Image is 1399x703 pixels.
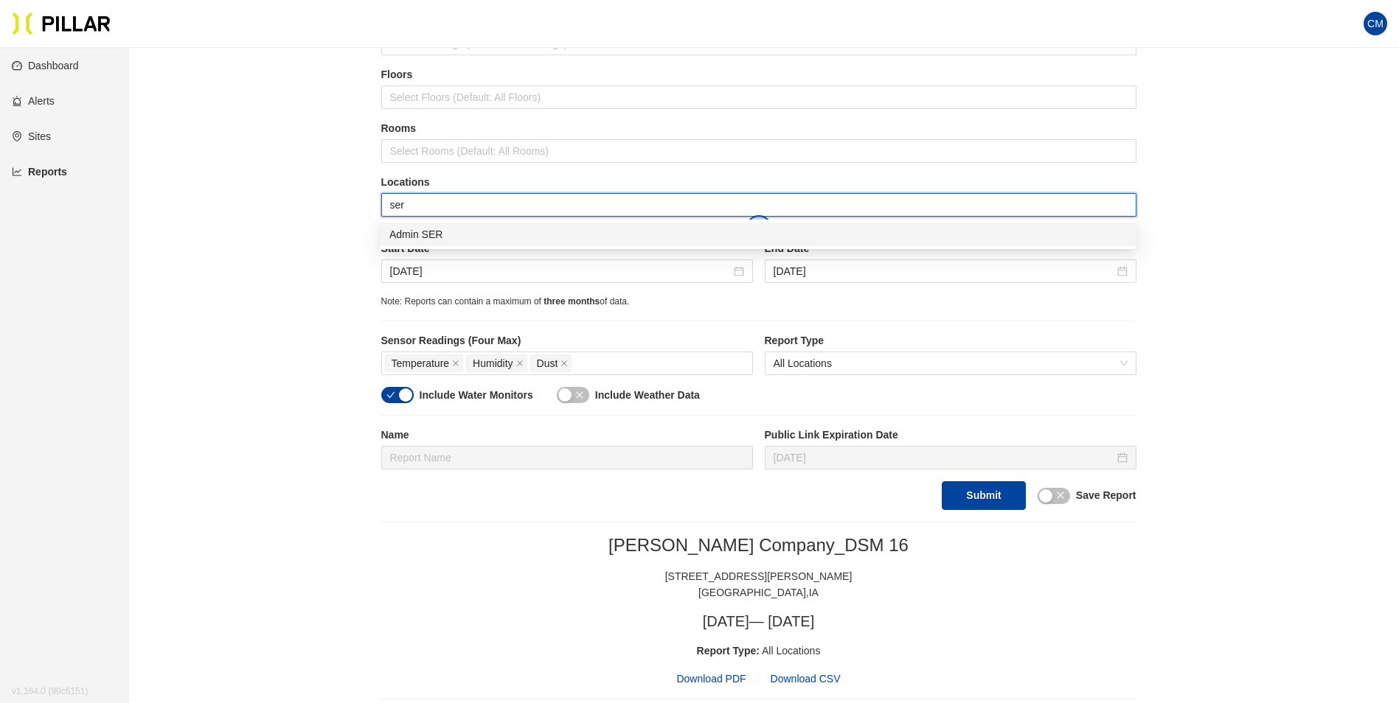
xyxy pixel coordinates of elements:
span: Report Type: [697,645,760,657]
span: check [386,391,395,399]
div: All Locations [381,643,1136,659]
img: Pillar Technologies [12,12,111,35]
a: environmentSites [12,130,51,142]
a: dashboardDashboard [12,60,79,71]
label: Sensor Readings (Four Max) [381,333,753,349]
span: CM [1367,12,1384,35]
h2: [PERSON_NAME] Company_DSM 16 [381,534,1136,556]
span: Download CSV [771,673,841,685]
input: Sep 2, 2025 [390,263,731,279]
span: close [452,360,459,368]
button: Open the dialog [746,215,772,242]
div: [STREET_ADDRESS][PERSON_NAME] [381,568,1136,584]
h3: [DATE] — [DATE] [381,612,1136,631]
input: Sep 18, 2025 [774,450,1114,466]
label: Floors [381,67,1136,83]
span: close [575,391,584,399]
div: Admin SER [381,223,1136,246]
input: Report Name [381,446,753,469]
label: Name [381,427,753,443]
input: Sep 3, 2025 [774,263,1114,279]
div: Admin SER [389,226,1127,242]
label: Report Type [765,333,1136,349]
div: [GEOGRAPHIC_DATA] , IA [381,584,1136,601]
span: close [560,360,568,368]
span: close [516,360,524,368]
span: All Locations [774,352,1128,374]
label: Save Report [1076,488,1136,503]
span: close [1056,491,1065,500]
div: Note: Reports can contain a maximum of of data. [381,295,1136,309]
a: alertAlerts [12,95,55,107]
label: Locations [381,175,1136,190]
span: Humidity [473,355,513,371]
label: Include Water Monitors [420,388,533,403]
span: Download PDF [676,671,746,687]
label: Rooms [381,121,1136,136]
button: Submit [942,481,1025,510]
a: line-chartReports [12,166,67,178]
span: Temperature [392,355,450,371]
label: Include Weather Data [595,388,700,403]
span: Dust [537,355,558,371]
label: Public Link Expiration Date [765,427,1136,443]
span: three months [544,296,600,307]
